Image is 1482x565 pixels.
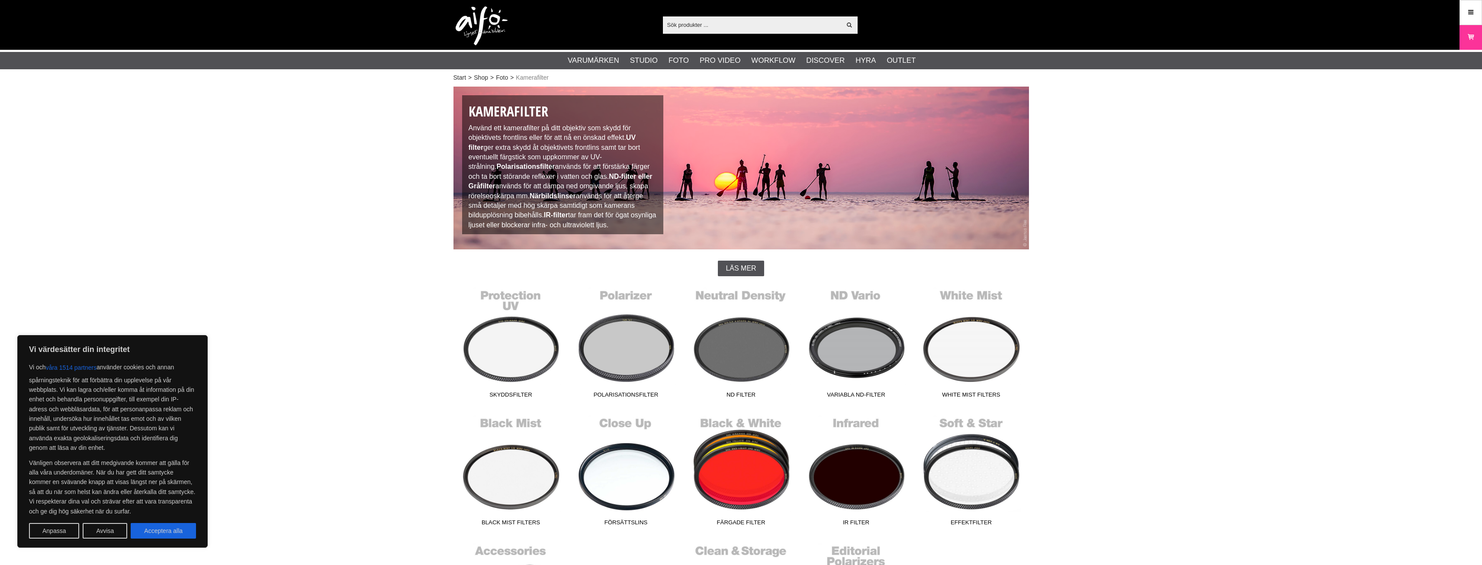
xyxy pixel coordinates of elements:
[569,391,684,402] span: Polarisationsfilter
[453,518,569,530] span: Black Mist Filters
[544,211,568,219] strong: IR-filter
[453,391,569,402] span: Skyddsfilter
[46,360,97,375] button: våra 1514 partners
[131,523,196,539] button: Acceptera alla
[806,55,845,66] a: Discover
[799,391,914,402] span: Variabla ND-Filter
[684,518,799,530] span: Färgade Filter
[453,87,1029,249] img: Optiska filter för kamera / Fotograf Jaanus Ree
[516,73,548,82] span: Kamerafilter
[799,413,914,529] a: IR Filter
[496,163,555,170] strong: Polarisationsfilter
[799,285,914,402] a: Variabla ND-Filter
[914,413,1029,529] a: Effektfilter
[751,55,795,66] a: Workflow
[914,285,1029,402] a: White Mist Filters
[568,55,619,66] a: Varumärken
[469,102,657,121] h1: Kamerafilter
[456,6,508,45] img: logo.png
[663,18,842,31] input: Sök produkter ...
[684,391,799,402] span: ND Filter
[569,285,684,402] a: Polarisationsfilter
[490,73,494,82] span: >
[510,73,514,82] span: >
[684,285,799,402] a: ND Filter
[453,73,466,82] a: Start
[799,518,914,530] span: IR Filter
[468,73,472,82] span: >
[914,518,1029,530] span: Effektfilter
[29,360,196,453] p: Vi och använder cookies och annan spårningsteknik för att förbättra din upplevelse på vår webbpla...
[462,95,664,234] div: Använd ett kamerafilter på ditt objektiv som skydd för objektivets frontlins eller för att nå en ...
[29,344,196,355] p: Vi värdesätter din integritet
[700,55,740,66] a: Pro Video
[855,55,876,66] a: Hyra
[453,285,569,402] a: Skyddsfilter
[569,518,684,530] span: Försättslins
[29,458,196,516] p: Vänligen observera att ditt medgivande kommer att gälla för alla våra underdomäner. När du har ge...
[887,55,916,66] a: Outlet
[914,391,1029,402] span: White Mist Filters
[17,335,208,548] div: Vi värdesätter din integritet
[669,55,689,66] a: Foto
[530,192,576,200] strong: Närbildslinser
[83,523,127,539] button: Avvisa
[469,134,636,151] strong: UV filter
[569,413,684,529] a: Försättslins
[29,523,79,539] button: Anpassa
[726,265,756,272] span: Läs mer
[453,413,569,529] a: Black Mist Filters
[684,413,799,529] a: Färgade Filter
[630,55,658,66] a: Studio
[496,73,508,82] a: Foto
[474,73,488,82] a: Shop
